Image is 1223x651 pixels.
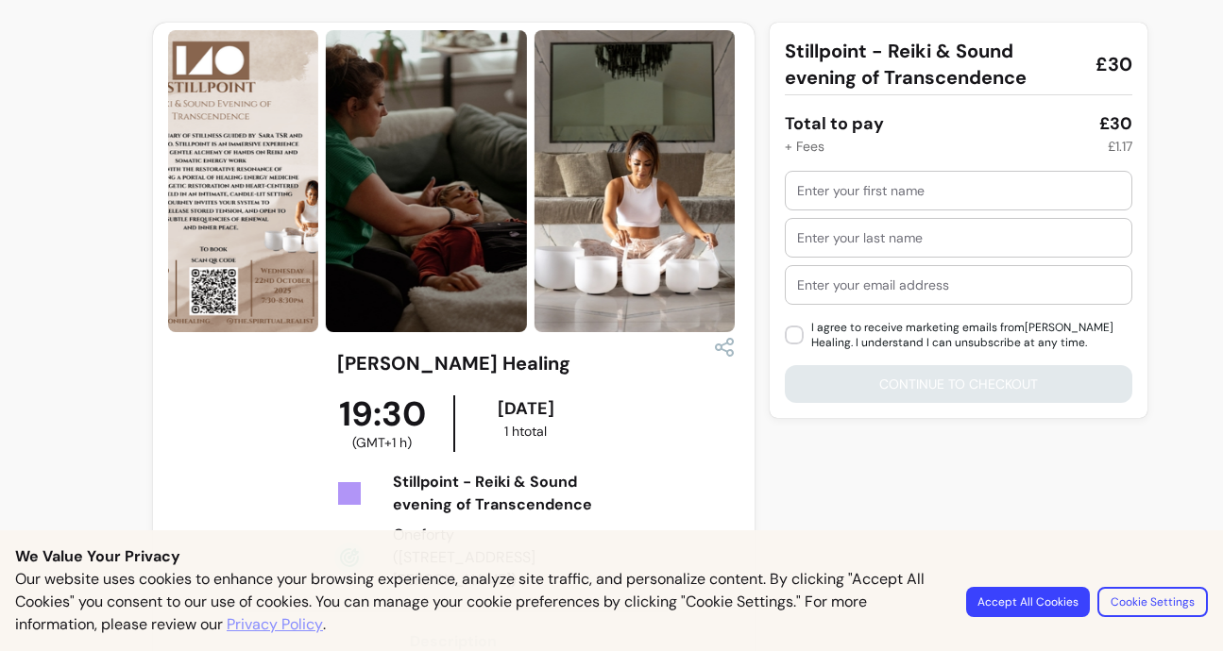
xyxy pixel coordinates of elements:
a: Privacy Policy [227,613,323,636]
img: https://d3pz9znudhj10h.cloudfront.net/7918a4ce-f618-4ac2-b9c4-b713f4ebfabd [326,30,527,332]
div: Total to pay [785,110,884,137]
img: Tickets Icon [334,478,365,509]
div: + Fees [785,137,824,156]
span: ( GMT+1 h ) [352,433,412,452]
button: Accept All Cookies [966,587,1090,617]
img: https://d3pz9znudhj10h.cloudfront.net/80f581e1-38e3-4482-8edd-812f57898d5e [105,30,318,332]
div: 1 h total [459,422,592,441]
div: Oneforty ([STREET_ADDRESS][PERSON_NAME]) [393,524,593,592]
p: Our website uses cookies to enhance your browsing experience, analyze site traffic, and personali... [15,568,943,636]
div: £1.17 [1108,137,1132,156]
img: https://d3pz9znudhj10h.cloudfront.net/7064d0bf-3203-4d75-8763-74c9e8b073e4 [535,30,735,332]
span: £30 [1096,51,1132,77]
input: Enter your last name [797,228,1120,247]
div: Stillpoint - Reiki & Sound evening of Transcendence [393,471,593,516]
input: Enter your first name [797,181,1120,200]
input: Enter your email address [797,275,1120,294]
button: Cookie Settings [1097,587,1208,617]
p: We Value Your Privacy [15,545,1208,568]
div: £30 [1099,110,1132,137]
span: Stillpoint - Reiki & Sound evening of Transcendence [785,38,1080,91]
h3: [PERSON_NAME] Healing [337,350,570,376]
div: 19:30 [311,395,453,452]
div: [DATE] [459,395,592,422]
